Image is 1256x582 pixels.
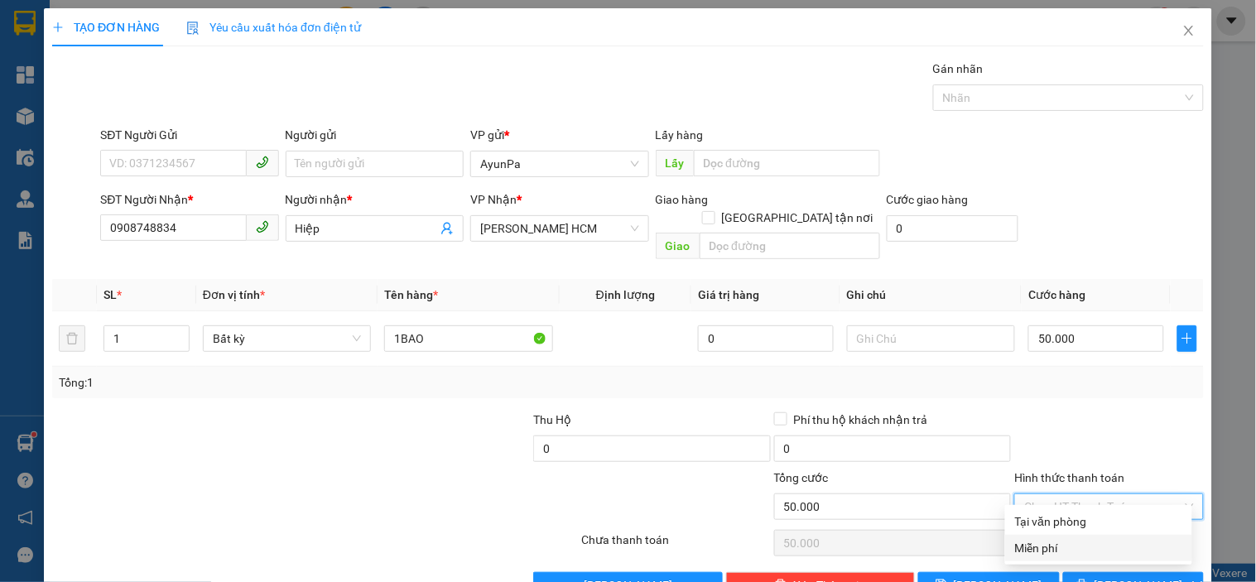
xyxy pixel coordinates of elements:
[52,22,64,33] span: plus
[59,325,85,352] button: delete
[256,156,269,169] span: phone
[286,190,464,209] div: Người nhận
[533,413,571,426] span: Thu Hộ
[384,325,552,352] input: VD: Bàn, Ghế
[52,21,160,34] span: TẠO ĐƠN HÀNG
[933,62,984,75] label: Gán nhãn
[887,215,1019,242] input: Cước giao hàng
[100,190,278,209] div: SĐT Người Nhận
[148,63,180,83] span: Gửi:
[698,288,759,301] span: Giá trị hàng
[1028,288,1085,301] span: Cước hàng
[774,471,829,484] span: Tổng cước
[148,45,209,57] span: [DATE] 11:15
[656,128,704,142] span: Lấy hàng
[148,114,283,143] span: 1th mật ong
[656,150,694,176] span: Lấy
[694,150,880,176] input: Dọc đường
[1015,539,1182,557] div: Miễn phí
[1015,512,1182,531] div: Tại văn phòng
[1014,471,1124,484] label: Hình thức thanh toán
[470,193,517,206] span: VP Nhận
[1182,24,1196,37] span: close
[213,326,361,351] span: Bất kỳ
[847,325,1015,352] input: Ghi Chú
[286,126,464,144] div: Người gửi
[1178,332,1196,345] span: plus
[840,279,1022,311] th: Ghi chú
[7,51,90,77] h2: VAXUFVEZ
[186,22,200,35] img: icon
[203,288,265,301] span: Đơn vị tính
[59,373,486,392] div: Tổng: 1
[100,126,278,144] div: SĐT Người Gửi
[42,12,111,36] b: Cô Hai
[480,152,638,176] span: AyunPa
[186,21,361,34] span: Yêu cầu xuất hóa đơn điện tử
[787,411,935,429] span: Phí thu hộ khách nhận trả
[256,220,269,233] span: phone
[148,90,207,110] span: AyunPa
[698,325,834,352] input: 0
[440,222,454,235] span: user-add
[1177,325,1197,352] button: plus
[470,126,648,144] div: VP gửi
[580,531,772,560] div: Chưa thanh toán
[103,288,117,301] span: SL
[700,233,880,259] input: Dọc đường
[384,288,438,301] span: Tên hàng
[1166,8,1212,55] button: Close
[887,193,969,206] label: Cước giao hàng
[656,193,709,206] span: Giao hàng
[715,209,880,227] span: [GEOGRAPHIC_DATA] tận nơi
[596,288,655,301] span: Định lượng
[656,233,700,259] span: Giao
[480,216,638,241] span: Trần Phú HCM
